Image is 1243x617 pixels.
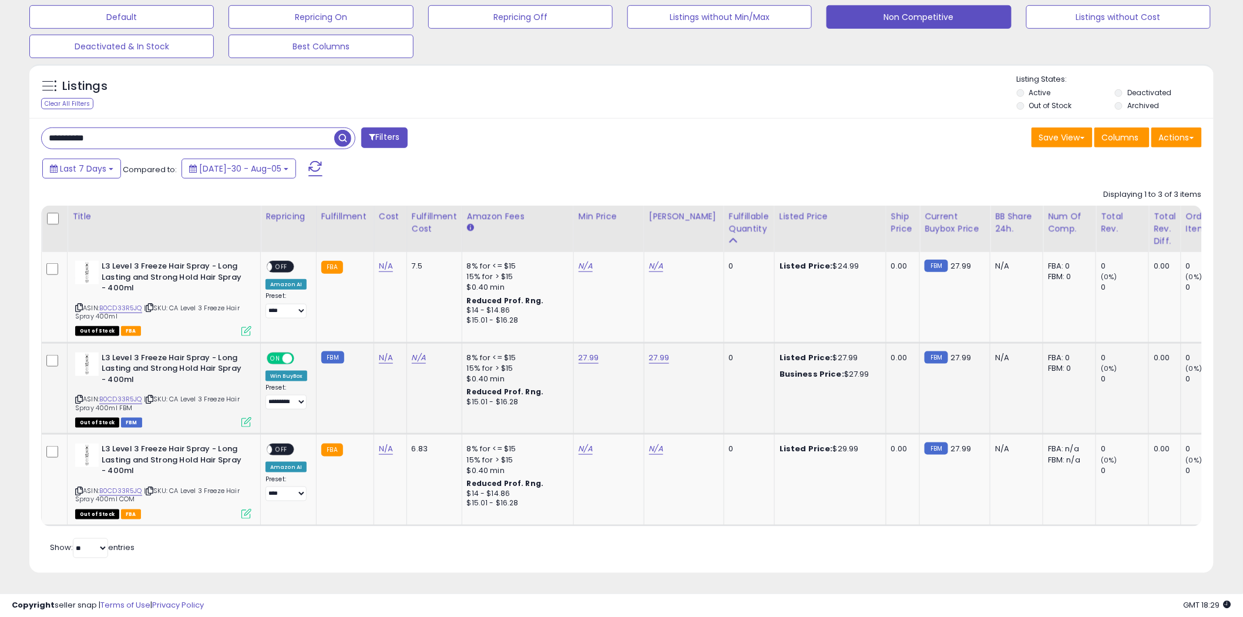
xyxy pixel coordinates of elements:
img: 31PgXiybXsL._SL40_.jpg [75,261,99,284]
strong: Copyright [12,599,55,611]
div: Fulfillment [321,210,369,223]
b: L3 Level 3 Freeze Hair Spray - Long Lasting and Strong Hold Hair Spray - 400ml [102,444,244,479]
div: FBM: n/a [1048,455,1087,465]
div: [PERSON_NAME] [649,210,719,223]
div: Min Price [579,210,639,223]
div: $15.01 - $16.28 [467,316,565,326]
small: FBA [321,444,343,457]
div: Ordered Items [1186,210,1229,235]
label: Deactivated [1127,88,1171,98]
div: ASIN: [75,261,251,335]
small: FBM [925,260,948,272]
div: 0 [729,261,765,271]
div: Preset: [266,475,307,502]
div: FBM: 0 [1048,271,1087,282]
button: Non Competitive [827,5,1011,29]
div: 15% for > $15 [467,455,565,465]
div: 8% for <= $15 [467,261,565,271]
div: Fulfillable Quantity [729,210,770,235]
div: Displaying 1 to 3 of 3 items [1104,189,1202,200]
a: Terms of Use [100,599,150,611]
div: N/A [995,261,1034,271]
div: 0 [1186,374,1234,384]
span: FBA [121,509,141,519]
span: OFF [293,353,311,363]
button: Deactivated & In Stock [29,35,214,58]
div: 7.5 [412,261,453,271]
small: FBM [321,351,344,364]
button: [DATE]-30 - Aug-05 [182,159,296,179]
div: Amazon AI [266,462,307,472]
div: $29.99 [780,444,877,454]
div: 0 [1186,353,1234,363]
span: ON [268,353,283,363]
b: Listed Price: [780,443,833,454]
span: 27.99 [951,260,972,271]
b: Business Price: [780,368,844,380]
small: FBM [925,442,948,455]
div: N/A [995,353,1034,363]
button: Last 7 Days [42,159,121,179]
a: Privacy Policy [152,599,204,611]
small: (0%) [1186,455,1202,465]
div: 8% for <= $15 [467,444,565,454]
div: Preset: [266,292,307,318]
div: Preset: [266,384,307,410]
div: 0 [1101,444,1148,454]
div: Amazon AI [266,279,307,290]
div: Repricing [266,210,311,223]
div: $0.40 min [467,282,565,293]
div: 0 [1186,261,1234,271]
div: 0.00 [1154,261,1172,271]
a: B0CD33R5JQ [99,394,142,404]
b: L3 Level 3 Freeze Hair Spray - Long Lasting and Strong Hold Hair Spray - 400ml [102,353,244,388]
span: | SKU: CA Level 3 Freeze Hair Spray 400ml COM [75,486,240,504]
small: (0%) [1101,272,1117,281]
b: L3 Level 3 Freeze Hair Spray - Long Lasting and Strong Hold Hair Spray - 400ml [102,261,244,297]
div: $0.40 min [467,465,565,476]
span: FBM [121,418,142,428]
a: N/A [379,260,393,272]
p: Listing States: [1017,74,1214,85]
div: 15% for > $15 [467,271,565,282]
div: $14 - $14.86 [467,306,565,316]
a: N/A [649,443,663,455]
div: 0.00 [1154,444,1172,454]
div: $14 - $14.86 [467,489,565,499]
span: | SKU: CA Level 3 Freeze Hair Spray 400ml FBM [75,394,240,412]
a: B0CD33R5JQ [99,303,142,313]
button: Filters [361,128,407,148]
div: Num of Comp. [1048,210,1091,235]
span: All listings that are currently out of stock and unavailable for purchase on Amazon [75,509,119,519]
div: 0 [1186,465,1234,476]
div: 0 [1101,374,1148,384]
div: 6.83 [412,444,453,454]
div: $27.99 [780,369,877,380]
span: All listings that are currently out of stock and unavailable for purchase on Amazon [75,326,119,336]
div: 0 [729,444,765,454]
div: Ship Price [891,210,915,235]
div: 0 [1101,353,1148,363]
div: 0 [1186,444,1234,454]
div: ASIN: [75,353,251,427]
div: Cost [379,210,402,223]
span: | SKU: CA Level 3 Freeze Hair Spray 400ml [75,303,240,321]
span: OFF [272,445,291,455]
div: $24.99 [780,261,877,271]
a: N/A [649,260,663,272]
div: $15.01 - $16.28 [467,498,565,508]
div: 0.00 [891,353,911,363]
div: 0.00 [1154,353,1172,363]
div: FBM: 0 [1048,363,1087,374]
span: [DATE]-30 - Aug-05 [199,163,281,175]
div: $15.01 - $16.28 [467,397,565,407]
button: Best Columns [229,35,413,58]
label: Archived [1127,100,1159,110]
small: (0%) [1101,364,1117,373]
div: 0 [1101,465,1148,476]
div: FBA: 0 [1048,353,1087,363]
a: N/A [379,352,393,364]
button: Repricing On [229,5,413,29]
label: Out of Stock [1029,100,1072,110]
div: 15% for > $15 [467,363,565,374]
